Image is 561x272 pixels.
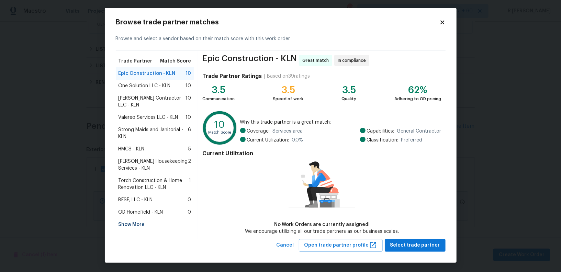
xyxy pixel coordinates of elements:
div: Speed of work [273,95,303,102]
span: In compliance [338,57,369,64]
span: Great match [302,57,332,64]
span: Select trade partner [390,241,440,250]
h4: Current Utilization [202,150,441,157]
button: Select trade partner [385,239,446,252]
div: No Work Orders are currently assigned! [245,221,399,228]
span: Preferred [401,137,423,144]
div: Show More [116,218,194,231]
span: Capabilities: [367,128,394,135]
span: 10 [186,70,191,77]
div: | [262,73,267,80]
button: Open trade partner profile [299,239,383,252]
span: 10 [186,95,191,109]
span: General Contractor [397,128,441,135]
span: Coverage: [247,128,270,135]
span: 1 [189,177,191,191]
span: 0 [188,209,191,216]
span: Classification: [367,137,399,144]
div: 3.5 [273,87,303,93]
div: Communication [202,95,235,102]
button: Cancel [274,239,297,252]
span: HMCS - KLN [119,146,145,152]
span: 0 [188,196,191,203]
span: Strong Maids and Janitorial - KLN [119,126,188,140]
div: Based on 39 ratings [267,73,310,80]
span: 10 [186,82,191,89]
span: One Solution LLC - KLN [119,82,171,89]
div: 3.5 [341,87,356,93]
h4: Trade Partner Ratings [202,73,262,80]
span: [PERSON_NAME] Housekeeping Services - KLN [119,158,188,172]
h2: Browse trade partner matches [116,19,439,26]
span: Current Utilization: [247,137,289,144]
span: Open trade partner profile [304,241,377,250]
text: Match Score [209,131,232,134]
span: 5 [188,146,191,152]
span: Epic Construction - KLN [202,55,297,66]
span: Why this trade partner is a great match: [240,119,441,126]
div: 3.5 [202,87,235,93]
div: Browse and select a vendor based on their match score with this work order. [116,27,446,51]
span: Epic Construction - KLN [119,70,176,77]
span: Torch Construction & Home Renovation LLC - KLN [119,177,189,191]
div: Adhering to OD pricing [395,95,441,102]
div: Quality [341,95,356,102]
text: 10 [215,120,225,130]
span: Services area [273,128,303,135]
span: Trade Partner [119,58,153,65]
span: Valereo Services LLC - KLN [119,114,178,121]
span: BESF, LLC - KLN [119,196,153,203]
span: 0.0 % [292,137,303,144]
span: 10 [186,114,191,121]
div: We encourage utilizing all our trade partners as our business scales. [245,228,399,235]
span: Cancel [277,241,294,250]
span: [PERSON_NAME] Contractor LLC - KLN [119,95,186,109]
span: 6 [188,126,191,140]
span: 2 [188,158,191,172]
div: 62% [395,87,441,93]
span: Match Score [160,58,191,65]
span: OD Homefield - KLN [119,209,163,216]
